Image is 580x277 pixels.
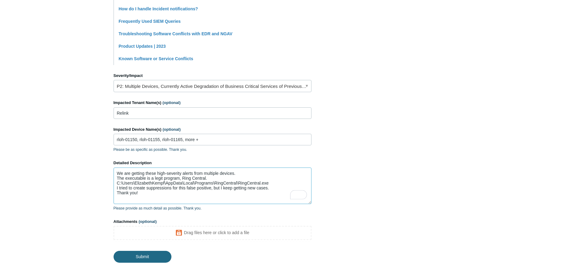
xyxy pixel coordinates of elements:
[114,126,311,133] label: Impacted Device Name(s)
[119,19,181,24] a: Frequently Used SIEM Queries
[114,147,311,152] p: Please be as specific as possible. Thank you.
[119,44,166,49] a: Product Updates | 2023
[163,100,181,105] span: (optional)
[114,160,311,166] label: Detailed Description
[114,206,311,211] p: Please provide as much detail as possible. Thank you.
[114,168,311,204] textarea: To enrich screen reader interactions, please activate Accessibility in Grammarly extension settings
[119,56,193,61] a: Known Software or Service Conflicts
[114,100,311,106] label: Impacted Tenant Name(s)
[114,219,311,225] label: Attachments
[119,31,233,36] a: Troubleshooting Software Conflicts with EDR and NGAV
[163,127,181,132] span: (optional)
[119,6,198,11] a: How do I handle Incident notifications?
[114,80,311,92] a: P2: Multiple Devices, Currently Active Degradation of Business Critical Services of Previously Wo...
[114,73,311,79] label: Severity/Impact
[114,251,171,262] input: Submit
[139,219,156,224] span: (optional)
